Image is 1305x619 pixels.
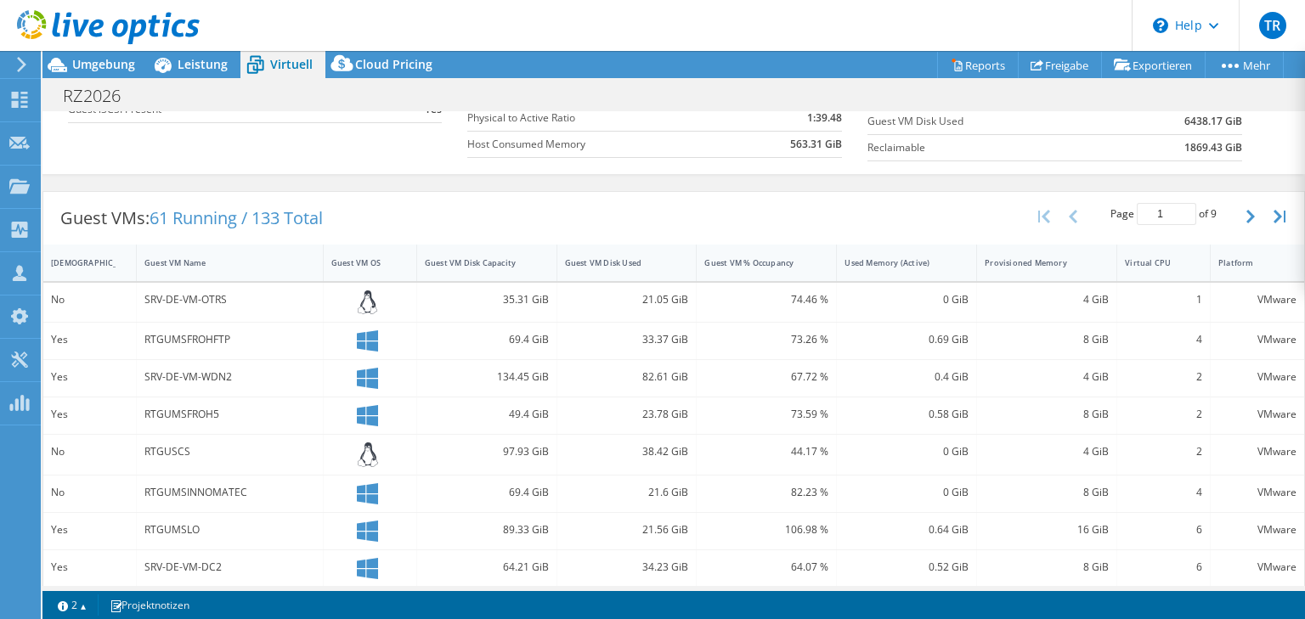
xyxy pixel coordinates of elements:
[1125,330,1202,349] div: 4
[704,330,828,349] div: 73.26 %
[1101,52,1206,78] a: Exportieren
[1125,558,1202,577] div: 6
[1218,257,1276,268] div: Platform
[1110,203,1217,225] span: Page of
[467,110,733,127] label: Physical to Active Ratio
[144,368,315,386] div: SRV-DE-VM-WDN2
[985,368,1109,386] div: 4 GiB
[1125,368,1202,386] div: 2
[985,405,1109,424] div: 8 GiB
[845,521,969,539] div: 0.64 GiB
[985,521,1109,539] div: 16 GiB
[704,368,828,386] div: 67.72 %
[144,330,315,349] div: RTGUMSFROHFTP
[790,136,842,153] b: 563.31 GiB
[1218,368,1297,386] div: VMware
[1184,113,1242,130] b: 6438.17 GiB
[1125,257,1182,268] div: Virtual CPU
[565,290,689,309] div: 21.05 GiB
[144,290,315,309] div: SRV-DE-VM-OTRS
[144,558,315,577] div: SRV-DE-VM-DC2
[1137,203,1196,225] input: jump to page
[985,290,1109,309] div: 4 GiB
[467,136,733,153] label: Host Consumed Memory
[1218,483,1297,502] div: VMware
[425,290,549,309] div: 35.31 GiB
[867,139,1112,156] label: Reclaimable
[1125,521,1202,539] div: 6
[51,405,128,424] div: Yes
[704,290,828,309] div: 74.46 %
[144,521,315,539] div: RTGUMSLO
[1218,405,1297,424] div: VMware
[845,290,969,309] div: 0 GiB
[425,405,549,424] div: 49.4 GiB
[1125,290,1202,309] div: 1
[845,368,969,386] div: 0.4 GiB
[98,594,201,616] a: Projektnotizen
[425,558,549,577] div: 64.21 GiB
[565,521,689,539] div: 21.56 GiB
[51,521,128,539] div: Yes
[845,483,969,502] div: 0 GiB
[937,52,1019,78] a: Reports
[355,56,432,72] span: Cloud Pricing
[51,483,128,502] div: No
[55,87,147,105] h1: RZ2026
[704,483,828,502] div: 82.23 %
[565,442,689,461] div: 38.42 GiB
[150,206,323,229] span: 61 Running / 133 Total
[1125,405,1202,424] div: 2
[867,113,1112,130] label: Guest VM Disk Used
[565,405,689,424] div: 23.78 GiB
[985,483,1109,502] div: 8 GiB
[1205,52,1284,78] a: Mehr
[144,442,315,461] div: RTGUSCS
[1218,521,1297,539] div: VMware
[565,558,689,577] div: 34.23 GiB
[985,330,1109,349] div: 8 GiB
[565,257,669,268] div: Guest VM Disk Used
[425,442,549,461] div: 97.93 GiB
[144,483,315,502] div: RTGUMSINNOMATEC
[425,483,549,502] div: 69.4 GiB
[985,257,1088,268] div: Provisioned Memory
[425,521,549,539] div: 89.33 GiB
[565,330,689,349] div: 33.37 GiB
[704,257,808,268] div: Guest VM % Occupancy
[51,442,128,461] div: No
[807,110,842,127] b: 1:39.48
[1218,442,1297,461] div: VMware
[51,368,128,386] div: Yes
[1153,18,1168,33] svg: \n
[1184,139,1242,156] b: 1869.43 GiB
[845,442,969,461] div: 0 GiB
[425,257,528,268] div: Guest VM Disk Capacity
[331,257,388,268] div: Guest VM OS
[425,330,549,349] div: 69.4 GiB
[1211,206,1217,221] span: 9
[985,558,1109,577] div: 8 GiB
[46,594,99,616] a: 2
[144,257,295,268] div: Guest VM Name
[985,442,1109,461] div: 4 GiB
[1218,290,1297,309] div: VMware
[845,257,948,268] div: Used Memory (Active)
[51,330,128,349] div: Yes
[704,521,828,539] div: 106.98 %
[845,405,969,424] div: 0.58 GiB
[1018,52,1102,78] a: Freigabe
[51,257,108,268] div: [DEMOGRAPHIC_DATA]
[1125,442,1202,461] div: 2
[704,405,828,424] div: 73.59 %
[1259,12,1286,39] span: TR
[1218,558,1297,577] div: VMware
[565,368,689,386] div: 82.61 GiB
[1125,483,1202,502] div: 4
[565,483,689,502] div: 21.6 GiB
[144,405,315,424] div: RTGUMSFROH5
[178,56,228,72] span: Leistung
[704,442,828,461] div: 44.17 %
[425,368,549,386] div: 134.45 GiB
[1218,330,1297,349] div: VMware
